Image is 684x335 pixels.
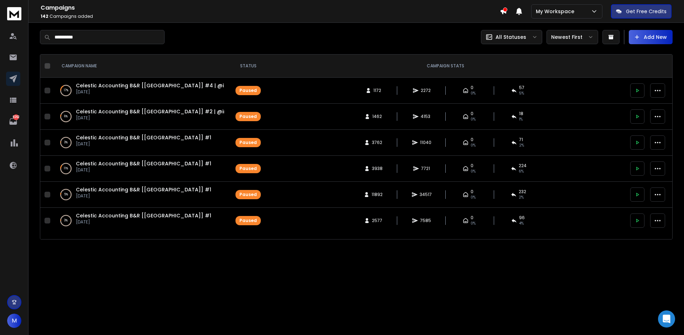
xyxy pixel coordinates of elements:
[76,160,211,167] a: Celestic Accounting B&R [[GEOGRAPHIC_DATA]] #1
[629,30,673,44] button: Add New
[239,218,257,223] div: Paused
[373,88,381,93] span: 1172
[471,189,473,195] span: 0
[76,108,232,115] a: Celestic Accounting B&R [[GEOGRAPHIC_DATA]] #2 | @info
[471,221,476,226] span: 0%
[421,88,431,93] span: 2272
[7,7,21,20] img: logo
[421,166,430,171] span: 7721
[420,140,431,145] span: 11040
[13,114,19,120] p: 8262
[471,117,476,122] span: 0%
[519,221,524,226] span: 4 %
[239,114,257,119] div: Paused
[519,163,527,169] span: 224
[519,137,523,143] span: 71
[64,165,68,172] p: 11 %
[6,114,20,129] a: 8262
[41,4,500,12] h1: Campaigns
[372,166,383,171] span: 3938
[76,134,211,141] a: Celestic Accounting B&R [[GEOGRAPHIC_DATA]] #1
[53,182,231,208] td: 5%Celestic Accounting B&R [[GEOGRAPHIC_DATA]] #1[DATE]
[265,55,626,78] th: CAMPAIGN STATS
[64,87,68,94] p: 17 %
[372,140,382,145] span: 3762
[64,191,68,198] p: 5 %
[64,217,68,224] p: 3 %
[519,111,523,117] span: 18
[519,169,524,174] span: 6 %
[239,88,257,93] div: Paused
[471,195,476,200] span: 0%
[471,143,476,148] span: 0%
[372,218,382,223] span: 2577
[546,30,598,44] button: Newest First
[76,212,211,219] a: Celestic Accounting B&R [[GEOGRAPHIC_DATA]] #1
[658,310,675,328] div: Open Intercom Messenger
[76,115,224,121] p: [DATE]
[471,91,476,96] span: 0%
[420,192,432,197] span: 34517
[519,215,525,221] span: 96
[7,314,21,328] button: M
[53,78,231,104] td: 17%Celestic Accounting B&R [[GEOGRAPHIC_DATA]] #4 | @info[DATE]
[519,195,524,200] span: 2 %
[519,143,524,148] span: 2 %
[231,55,265,78] th: STATUS
[536,8,577,15] p: My Workspace
[76,167,211,173] p: [DATE]
[53,55,231,78] th: CAMPAIGN NAME
[53,130,231,156] td: 3%Celestic Accounting B&R [[GEOGRAPHIC_DATA]] #1[DATE]
[64,113,68,120] p: 6 %
[420,218,431,223] span: 7585
[519,91,524,96] span: 5 %
[471,85,473,91] span: 0
[421,114,430,119] span: 4153
[53,156,231,182] td: 11%Celestic Accounting B&R [[GEOGRAPHIC_DATA]] #1[DATE]
[372,192,383,197] span: 11892
[496,33,526,41] p: All Statuses
[64,139,68,146] p: 3 %
[76,193,211,199] p: [DATE]
[372,114,382,119] span: 1462
[53,208,231,234] td: 3%Celestic Accounting B&R [[GEOGRAPHIC_DATA]] #1[DATE]
[76,141,211,147] p: [DATE]
[519,85,524,91] span: 57
[626,8,667,15] p: Get Free Credits
[471,111,473,117] span: 0
[53,104,231,130] td: 6%Celestic Accounting B&R [[GEOGRAPHIC_DATA]] #2 | @info[DATE]
[519,117,523,122] span: 1 %
[611,4,672,19] button: Get Free Credits
[471,169,476,174] span: 0%
[76,186,211,193] a: Celestic Accounting B&R [[GEOGRAPHIC_DATA]] #1
[76,82,233,89] a: Celestic Accounting B&R [[GEOGRAPHIC_DATA]] #4 | @info
[519,189,526,195] span: 232
[76,219,211,225] p: [DATE]
[239,166,257,171] div: Paused
[76,89,224,95] p: [DATE]
[41,13,48,19] span: 142
[41,14,500,19] p: Campaigns added
[471,137,473,143] span: 0
[239,140,257,145] div: Paused
[471,163,473,169] span: 0
[471,215,473,221] span: 0
[239,192,257,197] div: Paused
